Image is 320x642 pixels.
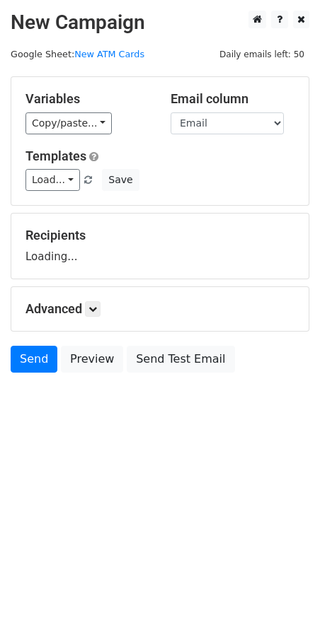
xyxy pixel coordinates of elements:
span: Daily emails left: 50 [215,47,309,62]
button: Save [102,169,139,191]
a: Daily emails left: 50 [215,49,309,59]
a: Templates [25,148,86,163]
a: Preview [61,346,123,373]
h5: Advanced [25,301,295,317]
a: New ATM Cards [74,49,144,59]
small: Google Sheet: [11,49,144,59]
h5: Recipients [25,228,295,243]
h5: Email column [171,91,295,107]
a: Send Test Email [127,346,234,373]
a: Copy/paste... [25,112,112,134]
h5: Variables [25,91,149,107]
div: Loading... [25,228,295,264]
a: Send [11,346,57,373]
h2: New Campaign [11,11,309,35]
a: Load... [25,169,80,191]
